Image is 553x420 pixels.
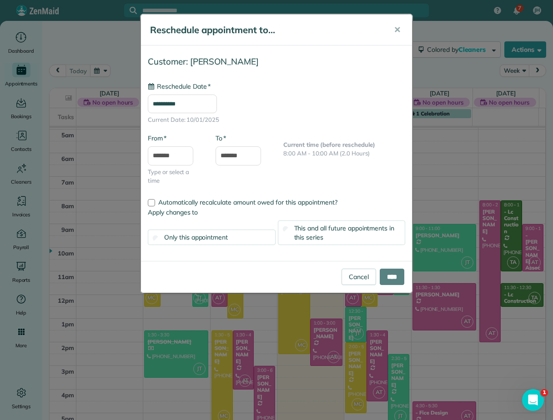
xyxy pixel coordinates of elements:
label: To [216,134,226,143]
span: Current Date: 10/01/2025 [148,115,405,125]
h5: Reschedule appointment to... [150,24,381,36]
a: Cancel [342,269,376,285]
span: ✕ [394,25,401,35]
label: From [148,134,166,143]
input: Only this appointment [153,235,159,241]
input: This and all future appointments in this series [282,226,288,232]
span: Only this appointment [164,233,228,241]
h4: Customer: [PERSON_NAME] [148,57,405,66]
span: Automatically recalculate amount owed for this appointment? [158,198,337,206]
span: Type or select a time [148,168,202,185]
iframe: Intercom live chat [522,389,544,411]
label: Reschedule Date [148,82,211,91]
label: Apply changes to [148,208,405,217]
p: 8:00 AM - 10:00 AM (2.0 Hours) [283,149,405,158]
b: Current time (before reschedule) [283,141,375,148]
span: This and all future appointments in this series [294,224,395,241]
span: 1 [541,389,548,396]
